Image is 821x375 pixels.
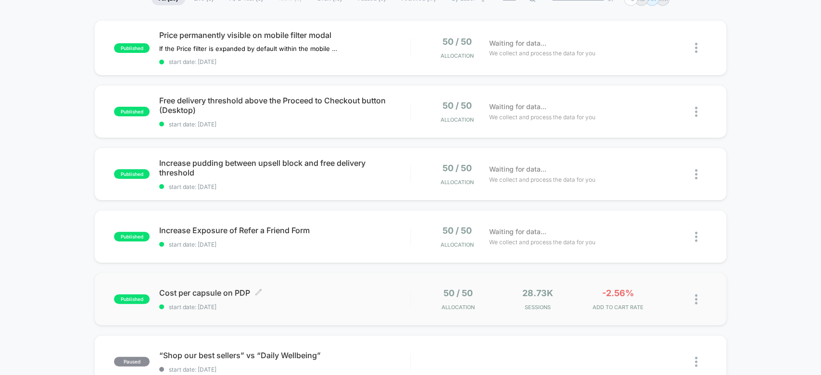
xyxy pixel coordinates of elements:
[159,303,410,311] span: start date: [DATE]
[114,43,150,53] span: published
[489,112,595,122] span: We collect and process the data for you
[602,288,633,298] span: -2.56%
[441,241,474,248] span: Allocation
[159,350,410,360] span: “Shop our best sellers” vs “Daily Wellbeing”
[695,169,697,179] img: close
[489,226,546,237] span: Waiting for data...
[114,294,150,304] span: published
[500,304,575,311] span: Sessions
[159,30,410,40] span: Price permanently visible on mobile filter modal
[114,107,150,116] span: published
[441,179,474,186] span: Allocation
[114,357,150,366] span: paused
[695,107,697,117] img: close
[114,169,150,179] span: published
[489,38,546,49] span: Waiting for data...
[159,225,410,235] span: Increase Exposure of Refer a Friend Form
[489,101,546,112] span: Waiting for data...
[695,232,697,242] img: close
[159,58,410,65] span: start date: [DATE]
[442,225,472,236] span: 50 / 50
[114,232,150,241] span: published
[159,183,410,190] span: start date: [DATE]
[489,237,595,247] span: We collect and process the data for you
[489,175,595,184] span: We collect and process the data for you
[441,52,474,59] span: Allocation
[159,96,410,115] span: Free delivery threshold above the Proceed to Checkout button (Desktop)
[580,304,655,311] span: ADD TO CART RATE
[522,288,553,298] span: 28.73k
[695,43,697,53] img: close
[695,294,697,304] img: close
[442,163,472,173] span: 50 / 50
[443,288,473,298] span: 50 / 50
[159,158,410,177] span: Increase pudding between upsell block and free delivery threshold
[489,164,546,175] span: Waiting for data...
[159,288,410,298] span: Cost per capsule on PDP
[159,241,410,248] span: start date: [DATE]
[159,121,410,128] span: start date: [DATE]
[159,45,338,52] span: If the Price filter is expanded by default within the mobile filter panel, then users will be abl...
[159,366,410,373] span: start date: [DATE]
[489,49,595,58] span: We collect and process the data for you
[442,304,475,311] span: Allocation
[695,357,697,367] img: close
[442,37,472,47] span: 50 / 50
[441,116,474,123] span: Allocation
[442,100,472,111] span: 50 / 50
